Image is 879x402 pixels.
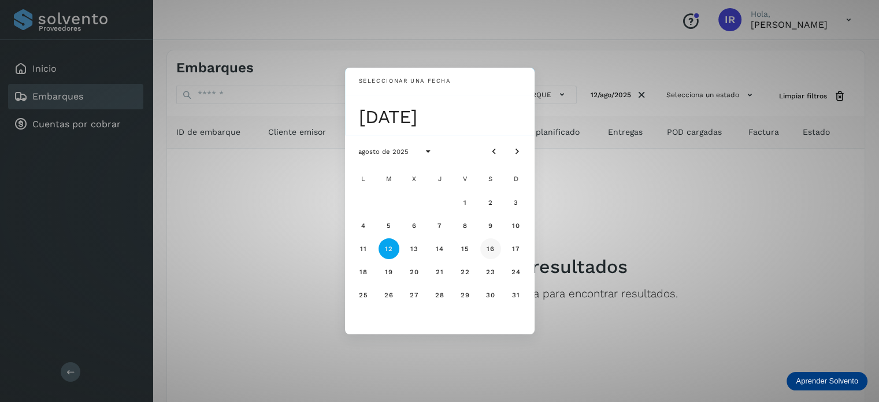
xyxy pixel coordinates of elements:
span: 25 [358,291,368,299]
button: domingo, 24 de agosto de 2025 [506,261,526,282]
span: 29 [460,291,470,299]
span: 22 [460,268,470,276]
span: 16 [486,245,495,253]
span: 27 [409,291,419,299]
button: jueves, 28 de agosto de 2025 [429,285,450,305]
div: X [403,168,426,191]
button: sábado, 16 de agosto de 2025 [480,238,501,259]
button: miércoles, 20 de agosto de 2025 [404,261,425,282]
span: 5 [386,222,391,230]
button: jueves, 7 de agosto de 2025 [429,215,450,236]
span: 6 [411,222,417,230]
span: 10 [511,222,520,230]
span: 21 [435,268,444,276]
button: viernes, 15 de agosto de 2025 [455,238,476,259]
span: agosto de 2025 [358,147,409,156]
div: Aprender Solvento [787,372,867,390]
div: L [352,168,375,191]
button: martes, 26 de agosto de 2025 [379,285,399,305]
span: 12 [384,245,393,253]
button: martes, 12 de agosto de 2025 [379,238,399,259]
button: jueves, 14 de agosto de 2025 [429,238,450,259]
span: 1 [463,198,467,206]
div: S [479,168,502,191]
button: domingo, 10 de agosto de 2025 [506,215,526,236]
div: [DATE] [359,105,528,128]
button: Mes siguiente [507,141,528,162]
span: 30 [485,291,495,299]
div: J [428,168,451,191]
p: Aprender Solvento [796,377,858,386]
span: 9 [488,222,493,230]
button: domingo, 31 de agosto de 2025 [506,285,526,305]
button: sábado, 2 de agosto de 2025 [480,192,501,213]
span: 13 [410,245,418,253]
span: 18 [359,268,368,276]
span: 23 [485,268,495,276]
button: sábado, 9 de agosto de 2025 [480,215,501,236]
button: miércoles, 13 de agosto de 2025 [404,238,425,259]
button: lunes, 11 de agosto de 2025 [353,238,374,259]
span: 8 [462,222,468,230]
button: Seleccionar año [418,141,439,162]
button: domingo, 3 de agosto de 2025 [506,192,526,213]
button: martes, 19 de agosto de 2025 [379,261,399,282]
span: 7 [437,222,442,230]
button: miércoles, 6 de agosto de 2025 [404,215,425,236]
button: lunes, 4 de agosto de 2025 [353,215,374,236]
button: viernes, 22 de agosto de 2025 [455,261,476,282]
div: V [454,168,477,191]
button: sábado, 23 de agosto de 2025 [480,261,501,282]
span: 17 [511,245,520,253]
button: viernes, 29 de agosto de 2025 [455,285,476,305]
div: M [377,168,400,191]
span: 19 [384,268,393,276]
span: 3 [513,198,518,206]
span: 26 [384,291,394,299]
span: 14 [435,245,444,253]
button: lunes, 25 de agosto de 2025 [353,285,374,305]
span: 4 [361,222,366,230]
button: viernes, 8 de agosto de 2025 [455,215,476,236]
span: 20 [409,268,419,276]
span: 31 [511,291,520,299]
button: domingo, 17 de agosto de 2025 [506,238,526,259]
button: miércoles, 27 de agosto de 2025 [404,285,425,305]
span: 15 [461,245,469,253]
button: jueves, 21 de agosto de 2025 [429,261,450,282]
div: D [505,168,528,191]
span: 2 [488,198,493,206]
button: Mes anterior [484,141,505,162]
button: martes, 5 de agosto de 2025 [379,215,399,236]
button: sábado, 30 de agosto de 2025 [480,285,501,305]
button: viernes, 1 de agosto de 2025 [455,192,476,213]
span: 24 [511,268,521,276]
div: Seleccionar una fecha [359,77,451,86]
button: agosto de 2025 [348,141,418,162]
span: 28 [435,291,444,299]
span: 11 [359,245,367,253]
button: lunes, 18 de agosto de 2025 [353,261,374,282]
